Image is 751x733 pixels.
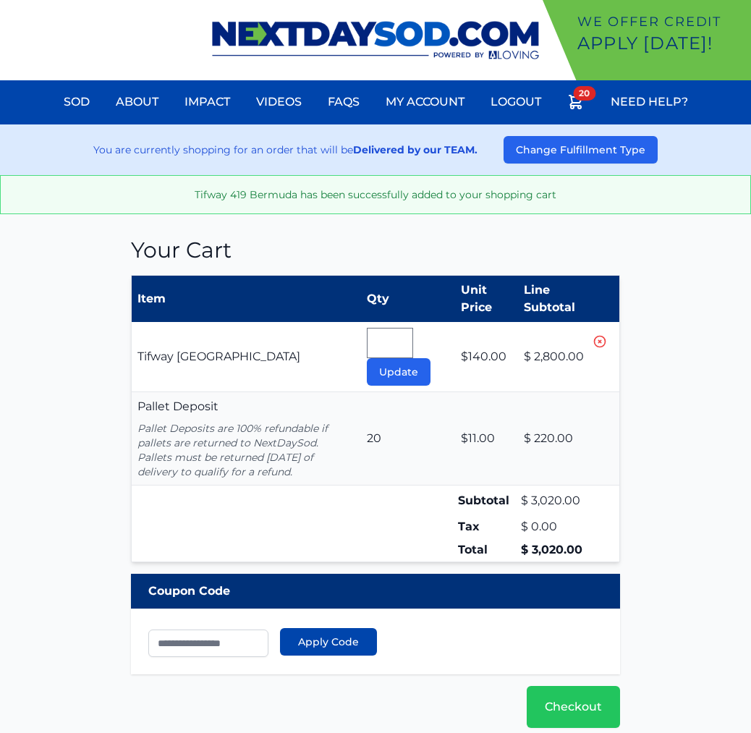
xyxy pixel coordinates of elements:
[482,85,550,119] a: Logout
[361,276,455,323] th: Qty
[319,85,368,119] a: FAQs
[518,515,592,538] td: $ 0.00
[577,32,745,55] p: Apply [DATE]!
[132,392,362,486] td: Pallet Deposit
[12,187,739,202] p: Tifway 419 Bermuda has been successfully added to your shopping cart
[361,392,455,486] td: 20
[518,538,592,562] td: $ 3,020.00
[455,538,518,562] td: Total
[573,86,595,101] span: 20
[367,358,430,386] button: Update
[518,486,592,516] td: $ 3,020.00
[132,276,362,323] th: Item
[455,486,518,516] td: Subtotal
[527,686,620,728] a: Checkout
[455,392,518,486] td: $11.00
[131,237,620,263] h1: Your Cart
[137,421,355,479] p: Pallet Deposits are 100% refundable if pallets are returned to NextDaySod. Pallets must be return...
[602,85,697,119] a: Need Help?
[353,143,478,156] strong: Delivered by our TEAM.
[176,85,239,119] a: Impact
[518,276,592,323] th: Line Subtotal
[55,85,98,119] a: Sod
[518,392,592,486] td: $ 220.00
[455,322,518,392] td: $140.00
[455,276,518,323] th: Unit Price
[107,85,167,119] a: About
[518,322,592,392] td: $ 2,800.00
[131,574,620,609] div: Coupon Code
[559,85,593,124] a: 20
[132,322,362,392] td: Tifway [GEOGRAPHIC_DATA]
[577,12,745,32] p: We offer Credit
[504,136,658,164] button: Change Fulfillment Type
[455,515,518,538] td: Tax
[247,85,310,119] a: Videos
[280,628,377,656] button: Apply Code
[298,635,359,649] span: Apply Code
[377,85,473,119] a: My Account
